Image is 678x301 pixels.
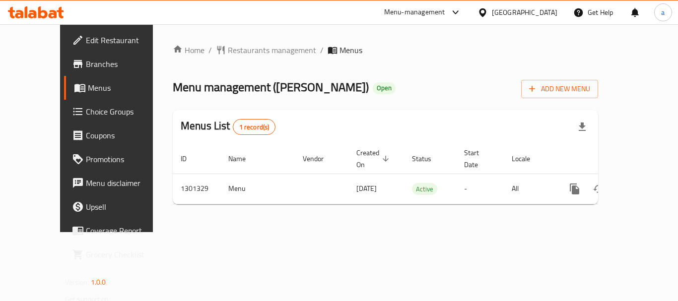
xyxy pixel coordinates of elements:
[412,153,444,165] span: Status
[521,80,598,98] button: Add New Menu
[464,147,492,171] span: Start Date
[173,44,598,56] nav: breadcrumb
[86,58,165,70] span: Branches
[86,248,165,260] span: Grocery Checklist
[181,153,200,165] span: ID
[233,122,275,132] span: 1 record(s)
[339,44,362,56] span: Menus
[228,44,316,56] span: Restaurants management
[356,182,377,195] span: [DATE]
[512,153,543,165] span: Locale
[220,174,295,204] td: Menu
[64,219,173,242] a: Coverage Report
[320,44,324,56] li: /
[64,195,173,219] a: Upsell
[86,201,165,213] span: Upsell
[412,183,437,195] div: Active
[563,177,587,201] button: more
[181,119,275,135] h2: Menus List
[587,177,610,201] button: Change Status
[91,276,106,289] span: 1.0.0
[228,153,259,165] span: Name
[64,76,173,100] a: Menus
[529,83,590,95] span: Add New Menu
[173,76,369,98] span: Menu management ( [PERSON_NAME] )
[86,177,165,189] span: Menu disclaimer
[356,147,392,171] span: Created On
[173,174,220,204] td: 1301329
[65,276,89,289] span: Version:
[64,242,173,266] a: Grocery Checklist
[86,129,165,141] span: Coupons
[456,174,504,204] td: -
[86,34,165,46] span: Edit Restaurant
[373,82,396,94] div: Open
[64,100,173,123] a: Choice Groups
[208,44,212,56] li: /
[64,123,173,147] a: Coupons
[233,119,276,135] div: Total records count
[86,106,165,118] span: Choice Groups
[173,144,666,204] table: enhanced table
[303,153,337,165] span: Vendor
[570,115,594,139] div: Export file
[555,144,666,174] th: Actions
[86,153,165,165] span: Promotions
[64,171,173,195] a: Menu disclaimer
[88,82,165,94] span: Menus
[412,183,437,195] span: Active
[492,7,557,18] div: [GEOGRAPHIC_DATA]
[86,225,165,237] span: Coverage Report
[64,52,173,76] a: Branches
[173,44,204,56] a: Home
[661,7,665,18] span: a
[64,28,173,52] a: Edit Restaurant
[216,44,316,56] a: Restaurants management
[504,174,555,204] td: All
[373,84,396,92] span: Open
[64,147,173,171] a: Promotions
[384,6,445,18] div: Menu-management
